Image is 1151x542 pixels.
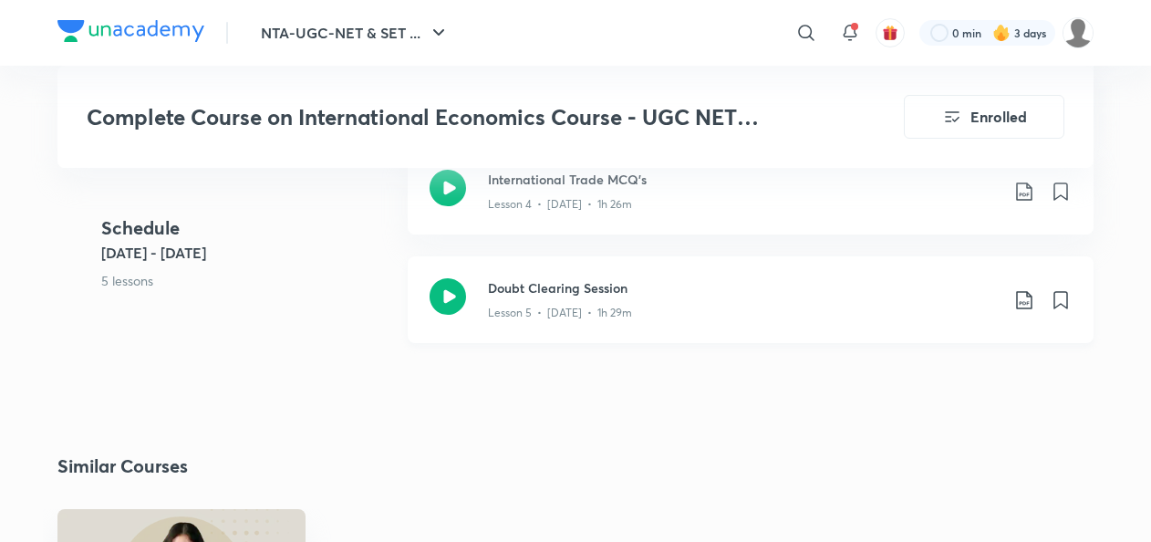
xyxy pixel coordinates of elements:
[488,305,632,321] p: Lesson 5 • [DATE] • 1h 29m
[1063,17,1094,48] img: Baani khurana
[408,148,1094,256] a: International Trade MCQ'sLesson 4 • [DATE] • 1h 26m
[57,20,204,47] a: Company Logo
[488,196,632,213] p: Lesson 4 • [DATE] • 1h 26m
[904,95,1064,139] button: Enrolled
[101,242,393,264] h5: [DATE] - [DATE]
[488,278,999,297] h3: Doubt Clearing Session
[876,18,905,47] button: avatar
[992,24,1011,42] img: streak
[408,256,1094,365] a: Doubt Clearing SessionLesson 5 • [DATE] • 1h 29m
[101,214,393,242] h4: Schedule
[250,15,461,51] button: NTA-UGC-NET & SET ...
[882,25,898,41] img: avatar
[57,453,188,480] h2: Similar Courses
[57,20,204,42] img: Company Logo
[488,170,999,189] h3: International Trade MCQ's
[101,271,393,290] p: 5 lessons
[87,104,801,130] h3: Complete Course on International Economics Course - UGC NET [DATE]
